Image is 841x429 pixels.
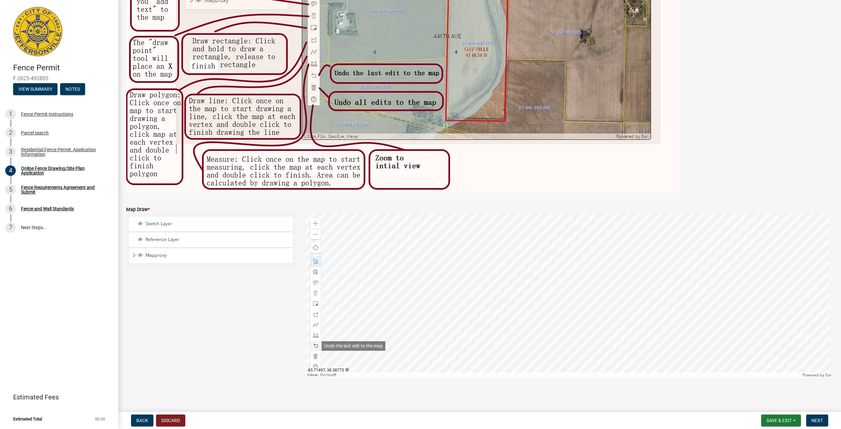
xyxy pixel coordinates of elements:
wm-modal-confirm: Notes [60,87,85,92]
button: Notes [60,83,85,95]
div: 4 [5,165,16,176]
h4: Fence Permit [13,63,113,73]
div: Residential Fence Permit: Application Information [21,147,108,156]
div: Fence Requirements Agreement and Submit [21,185,108,194]
div: Fence Permit Instructions [21,112,73,116]
ul: Layer List [128,215,293,266]
div: 1 [5,109,16,119]
span: Save & Exit [766,418,792,423]
button: Discard [156,415,185,426]
div: 3 [5,147,16,157]
button: Back [131,415,153,426]
label: Map Draw [126,207,150,212]
div: Fence and Wall Standards [21,206,74,211]
div: Undo the last edit to the map [322,341,385,351]
button: Next [806,415,828,426]
span: $0.00 [95,417,105,421]
div: Sketch Layer [137,221,290,227]
span: Estimated Total [13,417,42,421]
div: Powered by [801,372,833,378]
img: City of Jeffersonville, Indiana [13,7,62,56]
span: Next [811,418,823,423]
span: Reference Layer [144,237,290,243]
div: Zoom in [310,218,321,229]
li: Sketch Layer [129,217,293,232]
div: Mapproxy [137,252,290,259]
div: 7 [5,222,16,233]
span: Back [136,418,148,423]
div: Parcel search [21,131,49,135]
div: Reference Layer [137,237,290,243]
button: Save & Exit [761,415,801,426]
span: Mapproxy [144,252,290,258]
div: Online Fence Drawing/Site Plan Application [21,166,108,175]
li: Mapproxy [129,249,293,264]
div: Maxar, Microsoft [306,372,801,378]
span: Sketch Layer [144,221,290,227]
wm-modal-confirm: Summary [13,87,57,92]
span: F-2025-492805 [13,75,105,82]
div: Find my location [310,243,321,253]
div: 6 [5,203,16,214]
div: Zoom out [310,229,321,239]
div: 2 [5,128,16,138]
li: Reference Layer [129,233,293,248]
a: Esri [825,373,831,377]
div: 5 [5,184,16,195]
button: View Summary [13,83,57,95]
a: Estimated Fees [5,391,108,404]
span: Expand [132,252,137,259]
